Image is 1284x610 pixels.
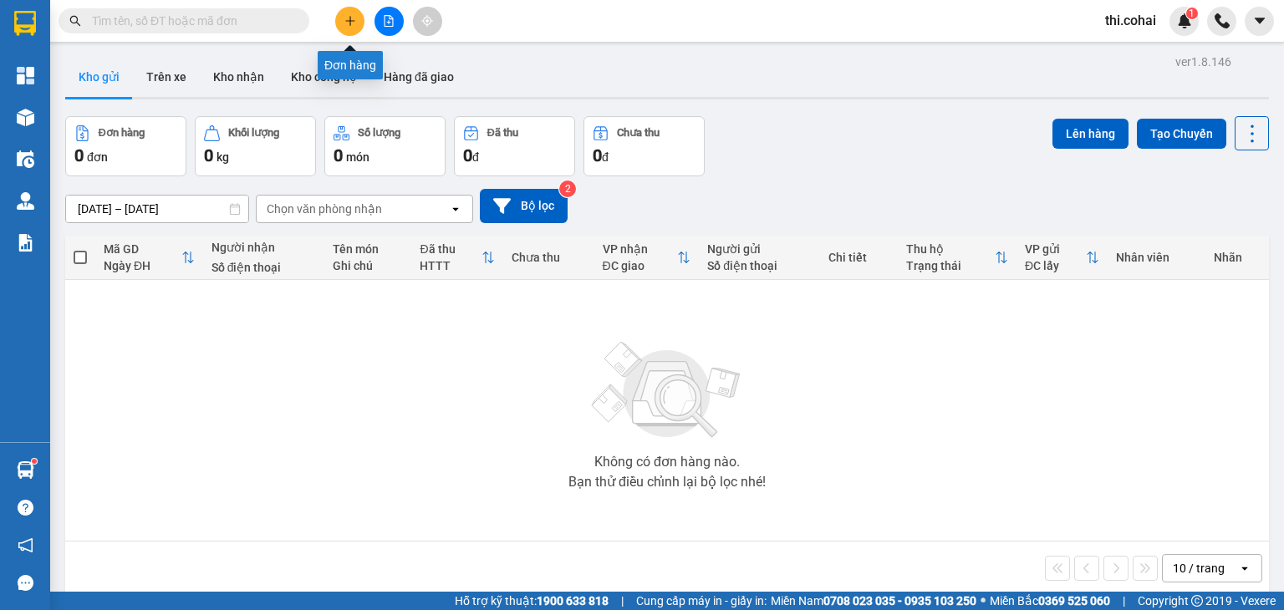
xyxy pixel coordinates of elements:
[559,180,576,197] sup: 2
[583,332,751,449] img: svg+xml;base64,PHN2ZyBjbGFzcz0ibGlzdC1wbHVnX19zdmciIHhtbG5zPSJodHRwOi8vd3d3LnczLm9yZy8yMDAwL3N2Zy...
[204,145,213,165] span: 0
[828,251,889,264] div: Chi tiết
[480,189,568,223] button: Bộ lọc
[74,145,84,165] span: 0
[472,150,479,164] span: đ
[1016,236,1108,280] th: Toggle SortBy
[594,455,740,469] div: Không có đơn hàng nào.
[104,259,181,272] div: Ngày ĐH
[383,15,395,27] span: file-add
[133,57,200,97] button: Trên xe
[487,127,518,139] div: Đã thu
[455,592,609,610] span: Hỗ trợ kỹ thuật:
[823,594,976,607] strong: 0708 023 035 - 0935 103 250
[636,592,767,610] span: Cung cấp máy in - giấy in:
[449,202,462,216] svg: open
[324,116,446,176] button: Số lượng0món
[1025,259,1086,272] div: ĐC lấy
[200,57,278,97] button: Kho nhận
[1052,119,1129,149] button: Lên hàng
[374,7,404,36] button: file-add
[228,127,279,139] div: Khối lượng
[65,116,186,176] button: Đơn hàng0đơn
[583,116,705,176] button: Chưa thu0đ
[346,150,369,164] span: món
[1245,7,1274,36] button: caret-down
[1025,242,1086,256] div: VP gửi
[1186,8,1198,19] sup: 1
[17,461,34,479] img: warehouse-icon
[1092,10,1169,31] span: thi.cohai
[344,15,356,27] span: plus
[195,116,316,176] button: Khối lượng0kg
[69,15,81,27] span: search
[906,242,996,256] div: Thu hộ
[17,150,34,168] img: warehouse-icon
[454,116,575,176] button: Đã thu0đ
[1189,8,1195,19] span: 1
[707,242,812,256] div: Người gửi
[1191,595,1203,607] span: copyright
[1177,13,1192,28] img: icon-new-feature
[981,597,986,604] span: ⚪️
[594,236,700,280] th: Toggle SortBy
[358,127,400,139] div: Số lượng
[413,7,442,36] button: aim
[1116,251,1197,264] div: Nhân viên
[18,537,33,553] span: notification
[420,259,481,272] div: HTTT
[334,145,343,165] span: 0
[421,15,433,27] span: aim
[512,251,586,264] div: Chưa thu
[370,57,467,97] button: Hàng đã giao
[14,11,36,36] img: logo-vxr
[771,592,976,610] span: Miền Nam
[990,592,1110,610] span: Miền Bắc
[1214,251,1261,264] div: Nhãn
[17,109,34,126] img: warehouse-icon
[95,236,203,280] th: Toggle SortBy
[898,236,1017,280] th: Toggle SortBy
[267,201,382,217] div: Chọn văn phòng nhận
[1215,13,1230,28] img: phone-icon
[411,236,502,280] th: Toggle SortBy
[1252,13,1267,28] span: caret-down
[602,150,609,164] span: đ
[278,57,370,97] button: Kho công nợ
[104,242,181,256] div: Mã GD
[463,145,472,165] span: 0
[617,127,660,139] div: Chưa thu
[1175,53,1231,71] div: ver 1.8.146
[593,145,602,165] span: 0
[537,594,609,607] strong: 1900 633 818
[333,259,404,272] div: Ghi chú
[92,12,289,30] input: Tìm tên, số ĐT hoặc mã đơn
[32,459,37,464] sup: 1
[65,57,133,97] button: Kho gửi
[1038,594,1110,607] strong: 0369 525 060
[1137,119,1226,149] button: Tạo Chuyến
[66,196,248,222] input: Select a date range.
[707,259,812,272] div: Số điện thoại
[211,241,316,254] div: Người nhận
[211,261,316,274] div: Số điện thoại
[603,242,678,256] div: VP nhận
[17,192,34,210] img: warehouse-icon
[333,242,404,256] div: Tên món
[621,592,624,610] span: |
[217,150,229,164] span: kg
[18,575,33,591] span: message
[17,234,34,252] img: solution-icon
[318,51,383,79] div: Đơn hàng
[1173,560,1225,577] div: 10 / trang
[1238,562,1251,575] svg: open
[1123,592,1125,610] span: |
[335,7,364,36] button: plus
[603,259,678,272] div: ĐC giao
[906,259,996,272] div: Trạng thái
[17,67,34,84] img: dashboard-icon
[87,150,108,164] span: đơn
[99,127,145,139] div: Đơn hàng
[18,500,33,516] span: question-circle
[420,242,481,256] div: Đã thu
